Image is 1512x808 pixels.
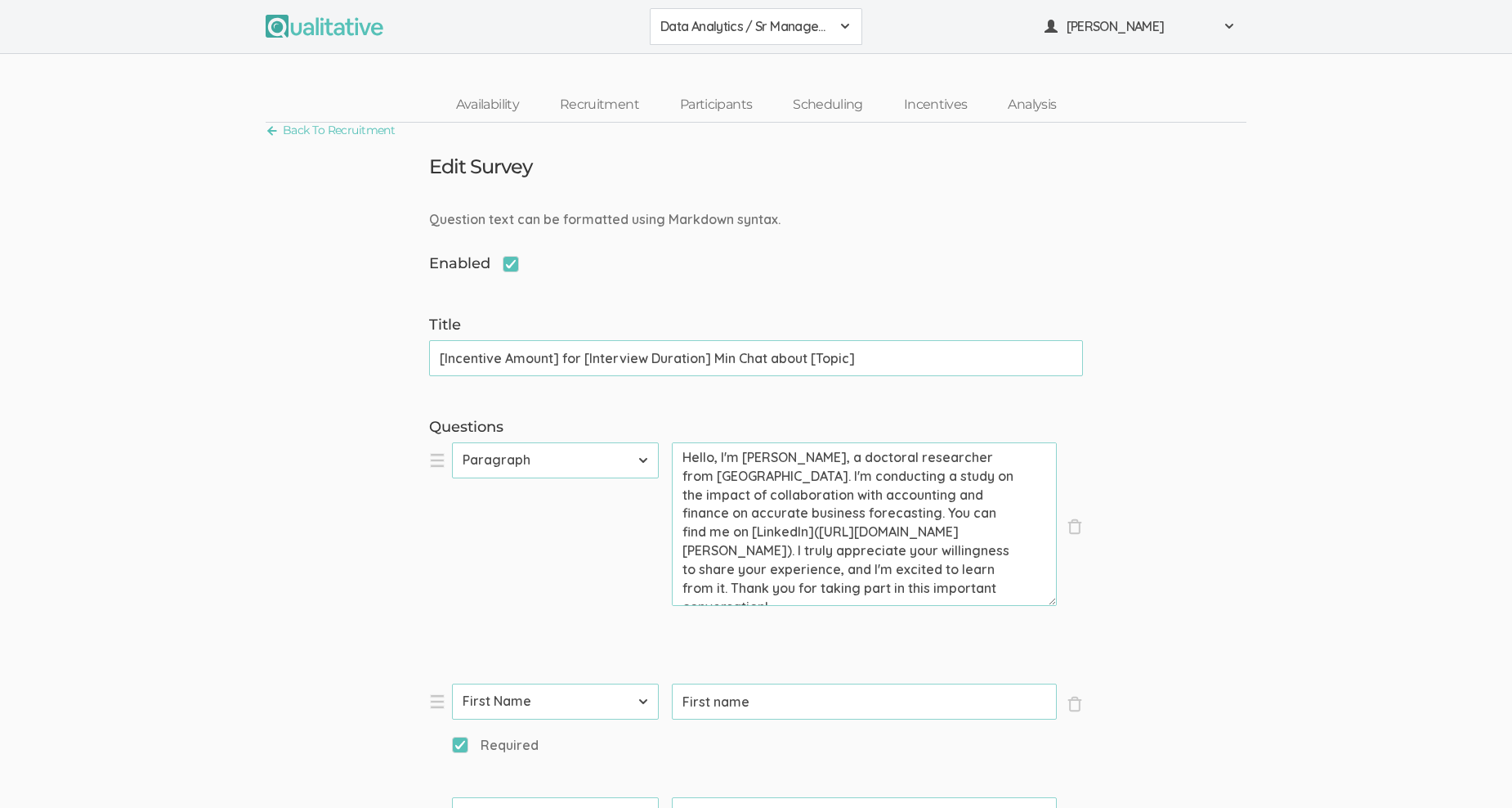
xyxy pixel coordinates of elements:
label: Title [429,315,1083,336]
img: Qualitative [266,15,383,38]
a: Recruitment [539,88,660,123]
span: Required [452,736,539,755]
a: Incentives [883,88,988,123]
h3: Edit Survey [429,156,532,177]
span: Enabled [429,254,519,275]
button: Data Analytics / Sr Management [650,8,862,45]
span: × [1067,696,1083,712]
label: Questions [429,417,1083,438]
iframe: Chat Widget [1430,729,1512,808]
a: Analysis [987,88,1076,123]
input: Type question here... [672,684,1057,720]
a: Availability [436,88,539,123]
span: × [1067,518,1083,535]
span: Data Analytics / Sr Management [660,17,830,36]
button: [PERSON_NAME] [1034,8,1246,45]
span: [PERSON_NAME] [1067,17,1214,36]
a: Back To Recruitment [266,119,395,141]
a: Scheduling [772,88,883,123]
div: Question text can be formatted using Markdown syntax. [417,210,1095,229]
a: Participants [660,88,772,123]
